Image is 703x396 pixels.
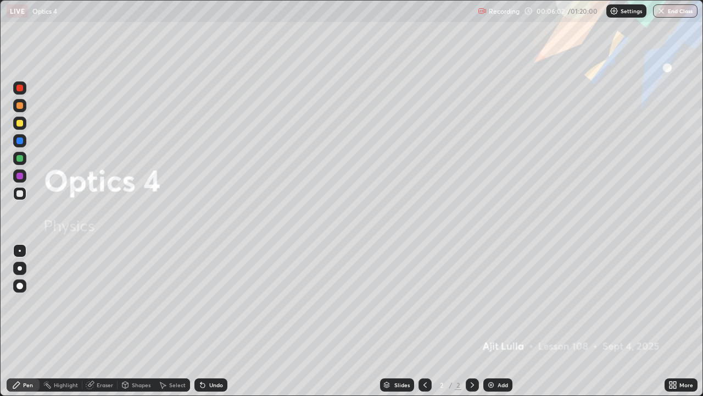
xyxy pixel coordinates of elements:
img: end-class-cross [657,7,666,15]
img: recording.375f2c34.svg [478,7,487,15]
div: Pen [23,382,33,388]
p: Recording [489,7,520,15]
div: Slides [394,382,410,388]
div: Shapes [132,382,150,388]
img: class-settings-icons [610,7,618,15]
img: add-slide-button [487,381,495,389]
div: 2 [436,382,447,388]
div: Highlight [54,382,78,388]
div: Add [498,382,508,388]
p: LIVE [10,7,25,15]
div: Select [169,382,186,388]
div: / [449,382,453,388]
p: Settings [621,8,642,14]
div: 2 [455,380,461,390]
div: Undo [209,382,223,388]
div: Eraser [97,382,113,388]
button: End Class [653,4,698,18]
p: Optics 4 [32,7,57,15]
div: More [679,382,693,388]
